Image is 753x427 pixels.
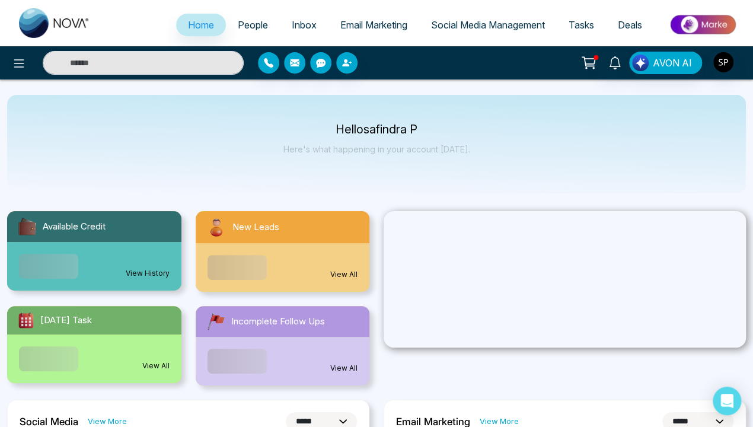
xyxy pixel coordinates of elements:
[142,361,170,371] a: View All
[330,363,358,374] a: View All
[43,220,106,234] span: Available Credit
[226,14,280,36] a: People
[713,387,741,415] div: Open Intercom Messenger
[606,14,654,36] a: Deals
[17,216,38,237] img: availableCredit.svg
[88,416,127,427] a: View More
[238,19,268,31] span: People
[126,268,170,279] a: View History
[330,269,358,280] a: View All
[419,14,557,36] a: Social Media Management
[340,19,407,31] span: Email Marketing
[632,55,649,71] img: Lead Flow
[283,144,470,154] p: Here's what happening in your account [DATE].
[189,211,377,292] a: New LeadsView All
[713,52,733,72] img: User Avatar
[292,19,317,31] span: Inbox
[328,14,419,36] a: Email Marketing
[232,221,279,234] span: New Leads
[205,216,228,238] img: newLeads.svg
[480,416,519,427] a: View More
[189,306,377,385] a: Incomplete Follow UpsView All
[19,8,90,38] img: Nova CRM Logo
[431,19,545,31] span: Social Media Management
[176,14,226,36] a: Home
[231,315,325,329] span: Incomplete Follow Ups
[618,19,642,31] span: Deals
[205,311,226,332] img: followUps.svg
[188,19,214,31] span: Home
[653,56,692,70] span: AVON AI
[280,14,328,36] a: Inbox
[557,14,606,36] a: Tasks
[283,125,470,135] p: Hello safindra P
[40,314,92,327] span: [DATE] Task
[629,52,702,74] button: AVON AI
[569,19,594,31] span: Tasks
[17,311,36,330] img: todayTask.svg
[660,11,746,38] img: Market-place.gif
